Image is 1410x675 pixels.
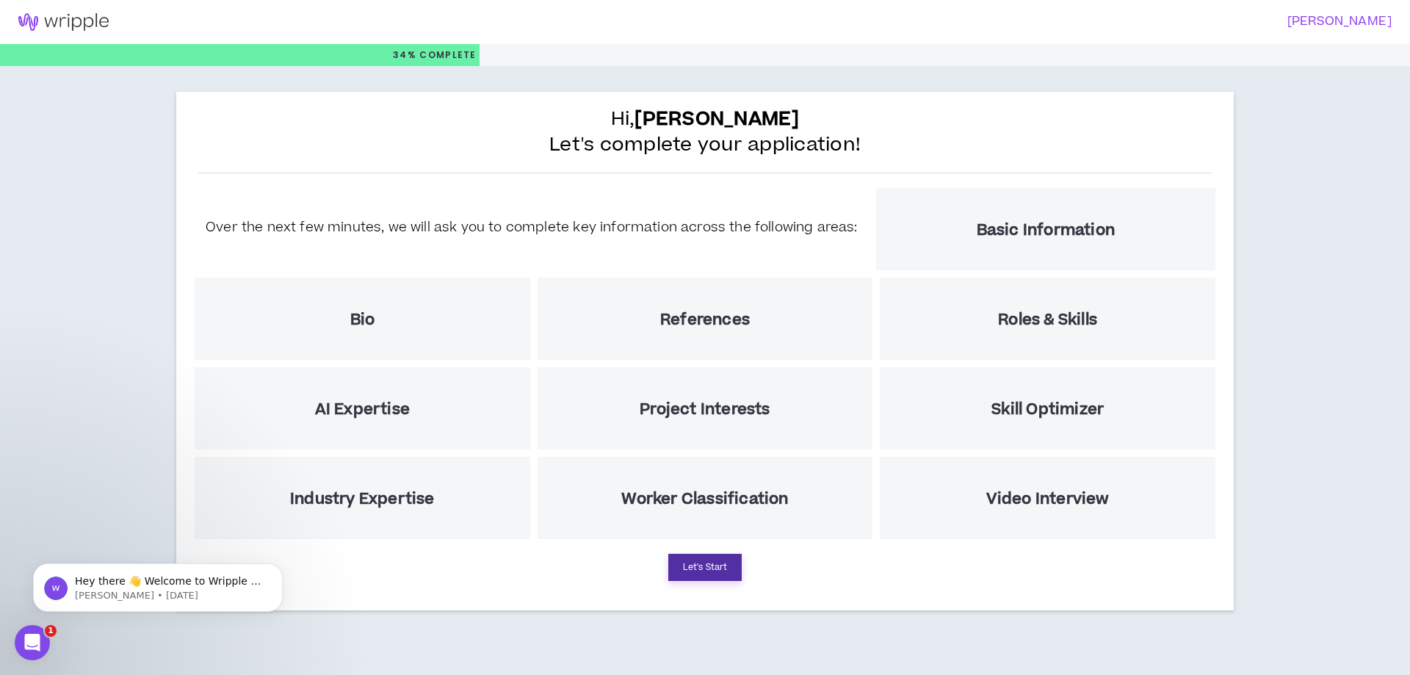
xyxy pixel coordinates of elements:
[549,132,861,158] span: Let's complete your application!
[45,625,57,637] span: 1
[315,400,410,419] h5: AI Expertise
[206,217,858,237] h5: Over the next few minutes, we will ask you to complete key information across the following areas:
[393,44,477,66] p: 34%
[977,221,1115,239] h5: Basic Information
[621,490,788,508] h5: Worker Classification
[290,490,435,508] h5: Industry Expertise
[416,48,477,62] span: Complete
[634,105,799,133] b: [PERSON_NAME]
[640,400,770,419] h5: Project Interests
[611,107,800,132] span: Hi,
[986,490,1110,508] h5: Video Interview
[668,554,742,581] button: Let's Start
[998,311,1097,329] h5: Roles & Skills
[991,400,1104,419] h5: Skill Optimizer
[696,15,1392,29] h3: [PERSON_NAME]
[350,311,375,329] h5: Bio
[660,311,750,329] h5: References
[11,533,305,635] iframe: Intercom notifications message
[15,625,50,660] iframe: Intercom live chat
